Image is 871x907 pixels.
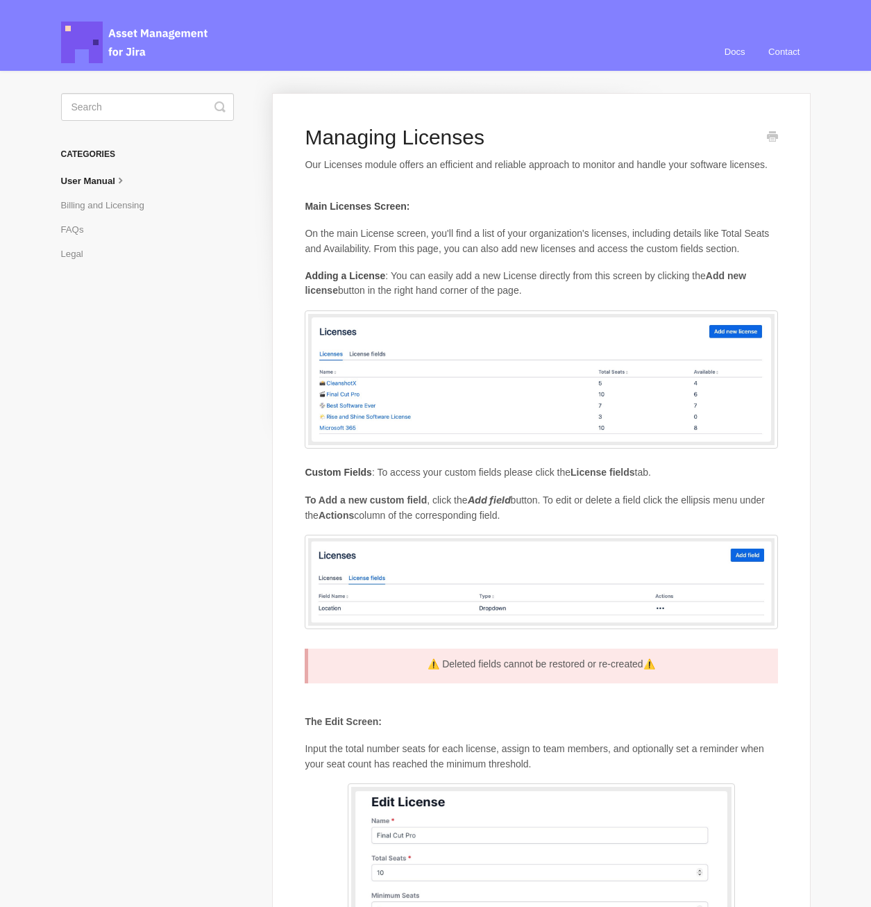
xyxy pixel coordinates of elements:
[305,465,777,481] p: : To access your custom fields please click the tab.
[305,270,382,282] strong: Adding a License
[61,194,153,216] a: Billing and Licensing
[305,534,777,628] img: file-MqFPEDZttU.jpg
[61,142,234,167] h3: Categories
[61,169,137,192] a: User Manual
[305,467,369,479] strong: Custom Fields
[305,269,777,299] p: : You can easily add a new License directly from this screen by clicking the button in the right ...
[462,494,502,506] b: Add field
[61,22,210,63] span: Asset Management for Jira Docs
[305,158,777,173] p: Our Licenses module offers an efficient and reliable approach to monitor and handle your software...
[305,492,777,522] p: , click the button. To edit or delete a field click the ellipsis menu under the column of the cor...
[758,33,811,71] a: Contact
[568,467,631,479] b: License fields
[305,201,407,213] strong: Main Licenses Screen:
[61,242,94,265] a: Legal
[319,509,353,521] b: Actions
[322,656,760,672] p: ⚠️ Deleted fields cannot be restored or re-created⚠️
[61,218,93,240] a: FAQs
[305,494,422,506] b: To Add a new custom field
[305,715,379,727] b: The Edit Screen:
[767,131,778,146] a: Print this Article
[715,33,756,71] a: Docs
[61,93,234,121] input: Search
[305,226,777,256] p: On the main License screen, you'll find a list of your organization's licenses, including details...
[305,310,777,449] img: file-42Hoaol4Sj.jpg
[305,741,777,771] p: Input the total number seats for each license, assign to team members, and optionally set a remin...
[305,125,756,150] h1: Managing Licenses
